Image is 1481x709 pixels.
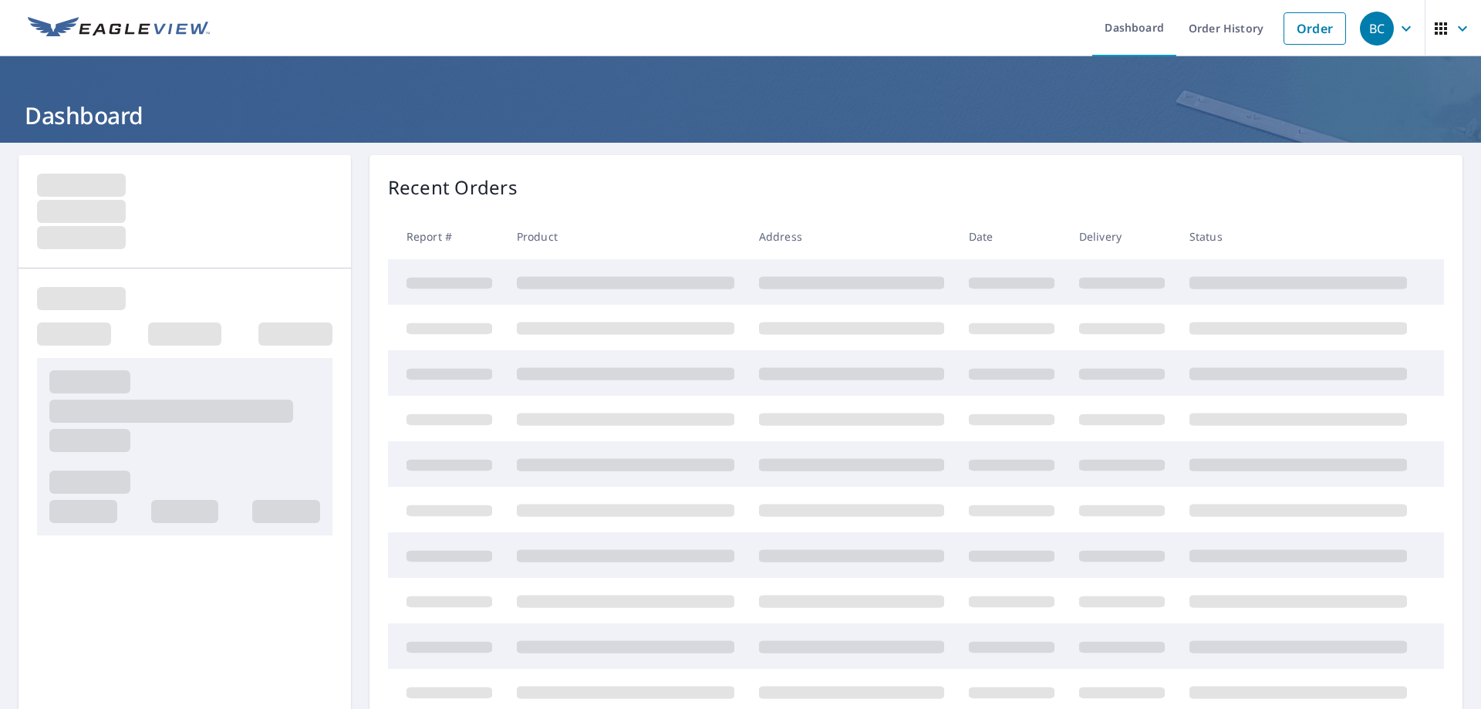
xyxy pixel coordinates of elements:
a: Order [1284,12,1346,45]
th: Report # [388,214,504,259]
th: Date [956,214,1067,259]
th: Status [1177,214,1419,259]
th: Address [747,214,956,259]
th: Product [504,214,747,259]
div: BC [1360,12,1394,46]
p: Recent Orders [388,174,518,201]
h1: Dashboard [19,100,1462,131]
img: EV Logo [28,17,210,40]
th: Delivery [1067,214,1177,259]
